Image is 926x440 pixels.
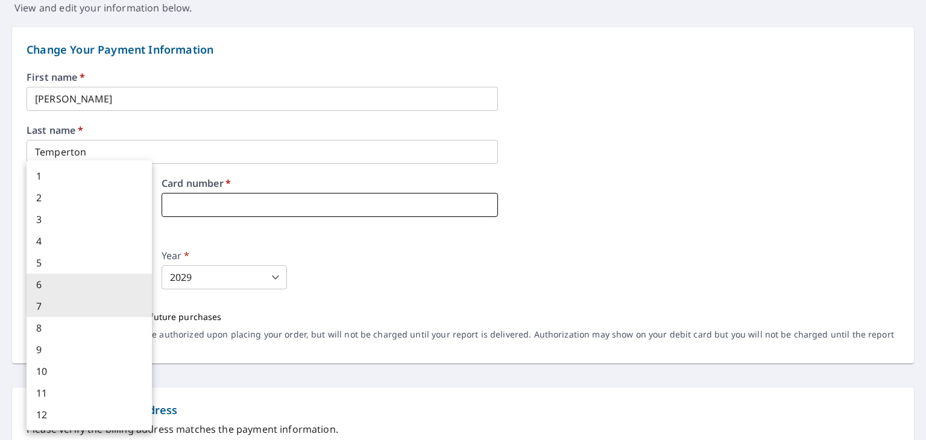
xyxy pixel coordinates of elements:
[27,165,152,187] li: 1
[27,252,152,274] li: 5
[27,382,152,404] li: 11
[27,317,152,339] li: 8
[27,360,152,382] li: 10
[27,295,152,317] li: 7
[27,404,152,426] li: 12
[27,339,152,360] li: 9
[27,230,152,252] li: 4
[27,274,152,295] li: 6
[27,187,152,209] li: 2
[27,209,152,230] li: 3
